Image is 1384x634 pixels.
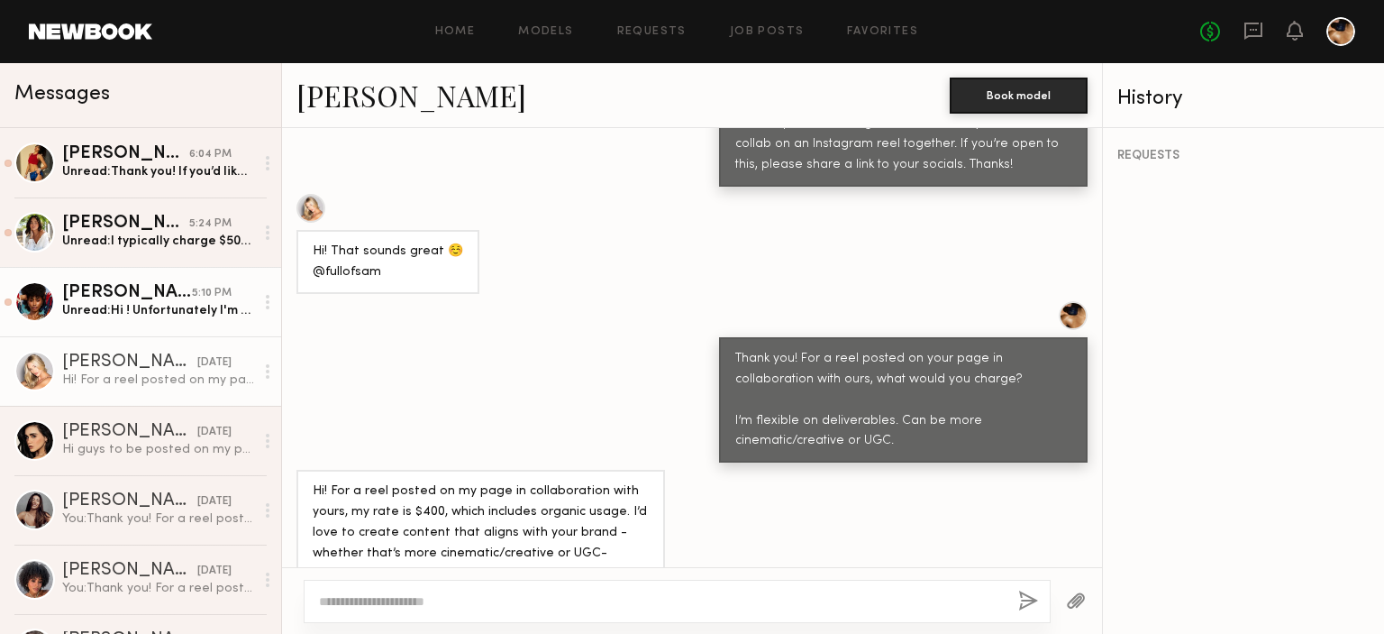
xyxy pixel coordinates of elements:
div: 5:10 PM [192,285,232,302]
div: [PERSON_NAME] [62,284,192,302]
div: [PERSON_NAME] [62,423,197,441]
div: You: Thank you! For a reel posted on your page in collaboration with ours, what would you charge?... [62,510,254,528]
a: Favorites [847,26,918,38]
span: Messages [14,84,110,105]
div: Unread: Hi ! Unfortunately I'm not doing any collaborations post at the moment but open to ugc if... [62,302,254,319]
div: You: Thank you! For a reel posted on your page in collaboration with ours, what would you charge?... [62,580,254,597]
div: [PERSON_NAME] [62,562,197,580]
div: [PERSON_NAME] [62,492,197,510]
div: Hi guys to be posted on my page would 500 work? [62,441,254,458]
a: Home [435,26,476,38]
div: [DATE] [197,424,232,441]
a: Models [518,26,573,38]
a: Requests [617,26,687,38]
div: Hi! For a reel posted on my page in collaboration with yours, my rate is $400, which includes org... [62,372,254,389]
div: History [1117,88,1370,109]
div: [PERSON_NAME] [62,354,197,372]
div: Hi! For a reel posted on my page in collaboration with yours, my rate is $400, which includes org... [313,482,649,606]
div: Unread: I typically charge $500 per reel but I know the original listing was a bit lower than tha... [62,233,254,250]
div: Thank you! For a reel posted on your page in collaboration with ours, what would you charge? I’m ... [735,349,1071,453]
button: Book model [950,78,1088,114]
div: 5:24 PM [189,216,232,233]
div: [PERSON_NAME] [62,215,189,233]
div: REQUESTS [1117,150,1370,162]
a: Job Posts [730,26,805,38]
div: [DATE] [197,563,232,580]
div: Unread: Thank you! If you’d like to be a collaborator, $500 flat fee. I will create the most amaz... [62,163,254,180]
div: [DATE] [197,493,232,510]
a: Book model [950,87,1088,102]
a: [PERSON_NAME] [296,76,526,115]
div: [PERSON_NAME] [62,145,189,163]
div: 6:04 PM [189,146,232,163]
div: [DATE] [197,354,232,372]
div: Hi! That sounds great ☺️ @fullofsam [313,242,463,283]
